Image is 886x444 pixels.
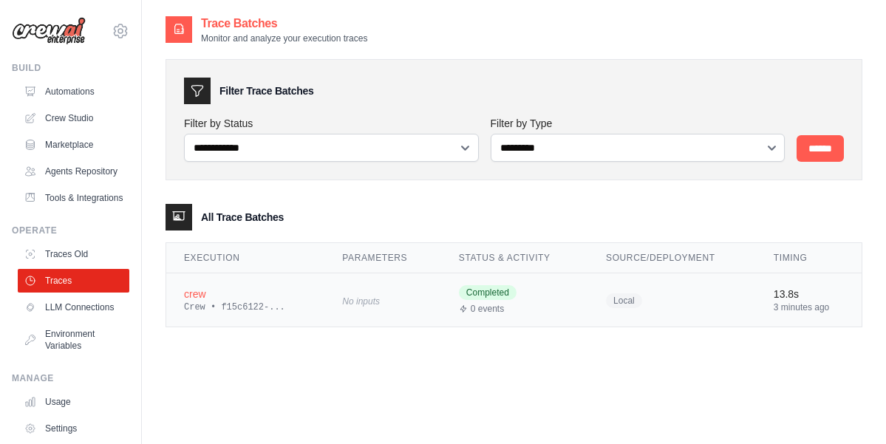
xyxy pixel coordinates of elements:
[201,210,284,225] h3: All Trace Batches
[774,287,844,301] div: 13.8s
[441,243,588,273] th: Status & Activity
[324,243,440,273] th: Parameters
[12,62,129,74] div: Build
[12,17,86,45] img: Logo
[18,296,129,319] a: LLM Connections
[459,285,517,300] span: Completed
[184,116,479,131] label: Filter by Status
[18,242,129,266] a: Traces Old
[756,243,862,273] th: Timing
[588,243,756,273] th: Source/Deployment
[201,15,367,33] h2: Trace Batches
[219,83,313,98] h3: Filter Trace Batches
[12,372,129,384] div: Manage
[166,243,324,273] th: Execution
[18,322,129,358] a: Environment Variables
[184,301,307,313] div: Crew • f15c6122-...
[18,106,129,130] a: Crew Studio
[342,290,423,310] div: No inputs
[18,186,129,210] a: Tools & Integrations
[18,160,129,183] a: Agents Repository
[166,273,862,327] tr: View details for crew execution
[18,390,129,414] a: Usage
[774,301,844,313] div: 3 minutes ago
[491,116,786,131] label: Filter by Type
[606,293,642,308] span: Local
[184,287,307,301] div: crew
[18,133,129,157] a: Marketplace
[18,417,129,440] a: Settings
[201,33,367,44] p: Monitor and analyze your execution traces
[12,225,129,236] div: Operate
[471,303,504,315] span: 0 events
[342,296,380,307] span: No inputs
[18,269,129,293] a: Traces
[18,80,129,103] a: Automations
